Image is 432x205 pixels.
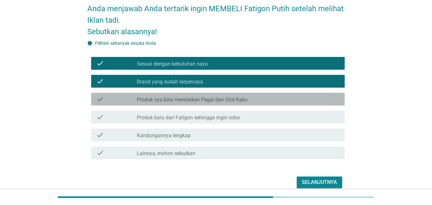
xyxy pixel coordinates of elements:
[137,132,191,139] label: Kandungannya lengkap
[96,149,104,157] i: check
[302,178,337,186] div: Selanjutnya
[96,113,104,121] i: check
[96,131,104,139] i: check
[137,79,203,85] label: Brand yang sudah terpercaya
[137,61,208,67] label: Sesuai dengan kebutuhan saya
[137,150,195,157] label: Lainnya, mohon sebutkan
[87,41,92,46] i: info
[96,77,104,85] i: check
[96,95,104,103] i: check
[96,59,104,67] i: check
[297,177,342,188] button: Selanjutnya
[137,114,240,121] label: Produk baru dari Fatigon sehingga ingin coba
[95,41,156,46] label: Pilihlah sebanyak sesuka Anda
[137,97,247,103] label: Produk nya bisa meredakan Pegal dan Otot Kaku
